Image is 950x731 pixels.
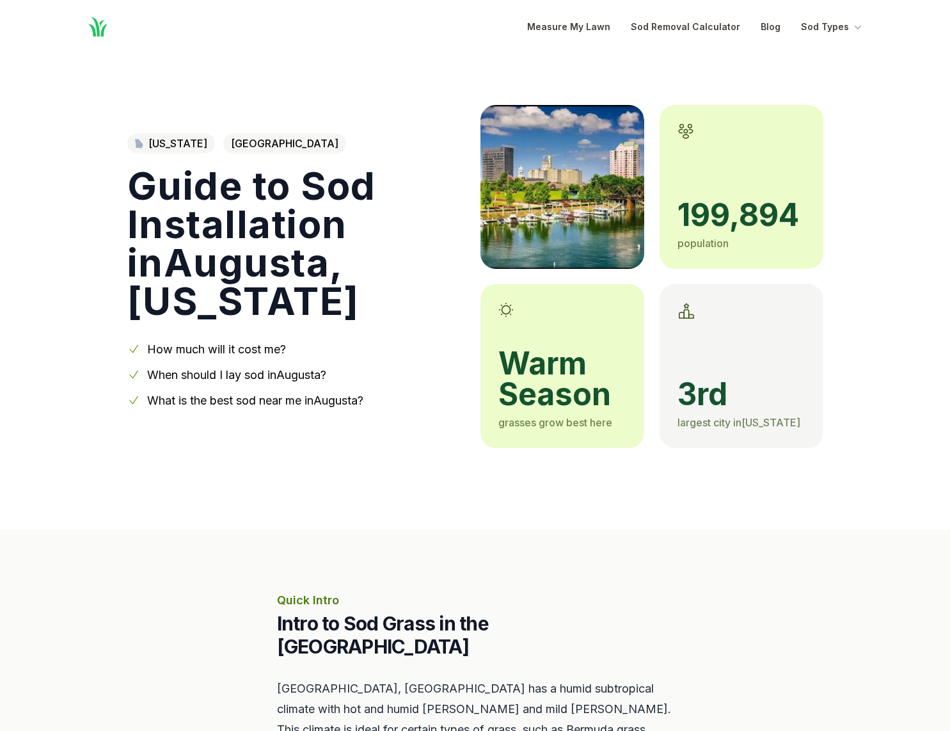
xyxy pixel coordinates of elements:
a: What is the best sod near me inAugusta? [147,394,363,407]
a: Measure My Lawn [527,19,610,35]
span: 199,894 [677,200,805,230]
span: population [677,237,729,250]
a: [US_STATE] [127,133,215,154]
span: grasses grow best here [498,416,612,429]
h1: Guide to Sod Installation in Augusta , [US_STATE] [127,166,460,320]
a: How much will it cost me? [147,342,286,356]
span: 3rd [677,379,805,410]
span: largest city in [US_STATE] [677,416,800,429]
img: A picture of Augusta [480,105,644,269]
a: Sod Removal Calculator [631,19,740,35]
h2: Intro to Sod Grass in the [GEOGRAPHIC_DATA] [277,612,674,658]
a: Blog [761,19,780,35]
p: Quick Intro [277,591,674,609]
span: [GEOGRAPHIC_DATA] [223,133,346,154]
span: warm season [498,348,626,410]
button: Sod Types [801,19,864,35]
img: Georgia state outline [135,139,143,149]
a: When should I lay sod inAugusta? [147,368,326,382]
